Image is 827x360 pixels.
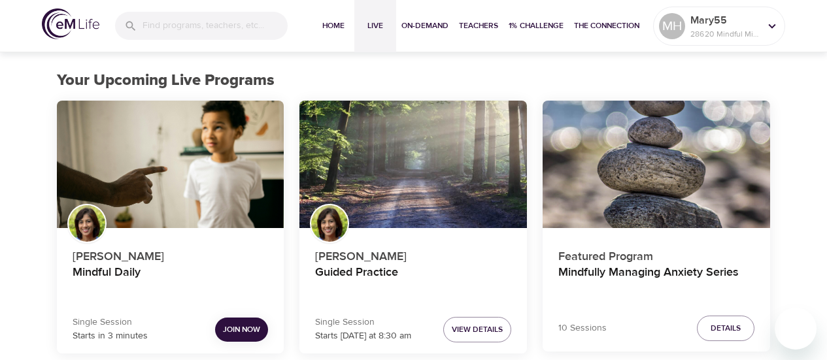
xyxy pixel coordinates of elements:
img: logo [42,8,99,39]
span: Home [318,19,349,33]
p: Starts [DATE] at 8:30 am [315,329,411,343]
button: Guided Practice [299,101,527,229]
button: Mindful Daily [57,101,284,229]
span: On-Demand [401,19,448,33]
p: Mary55 [690,12,760,28]
span: View Details [452,323,503,336]
button: View Details [443,317,511,342]
button: Details [697,316,754,341]
span: The Connection [574,19,639,33]
h4: Mindfully Managing Anxiety Series [558,265,754,297]
input: Find programs, teachers, etc... [143,12,288,40]
div: MH [659,13,685,39]
p: [PERSON_NAME] [73,242,269,265]
span: Join Now [223,323,260,336]
button: Mindfully Managing Anxiety Series [543,101,770,229]
iframe: Button to launch messaging window [775,308,817,350]
span: Teachers [459,19,498,33]
p: Featured Program [558,242,754,265]
h2: Your Upcoming Live Programs [57,71,771,90]
h4: Mindful Daily [73,265,269,297]
h4: Guided Practice [315,265,511,297]
button: Join Now [215,318,268,342]
span: 1% Challenge [509,19,564,33]
p: Starts in 3 minutes [73,329,148,343]
p: Single Session [73,316,148,329]
p: 28620 Mindful Minutes [690,28,760,40]
p: Single Session [315,316,411,329]
p: 10 Sessions [558,321,607,335]
p: [PERSON_NAME] [315,242,511,265]
span: Details [711,321,741,335]
span: Live [360,19,391,33]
